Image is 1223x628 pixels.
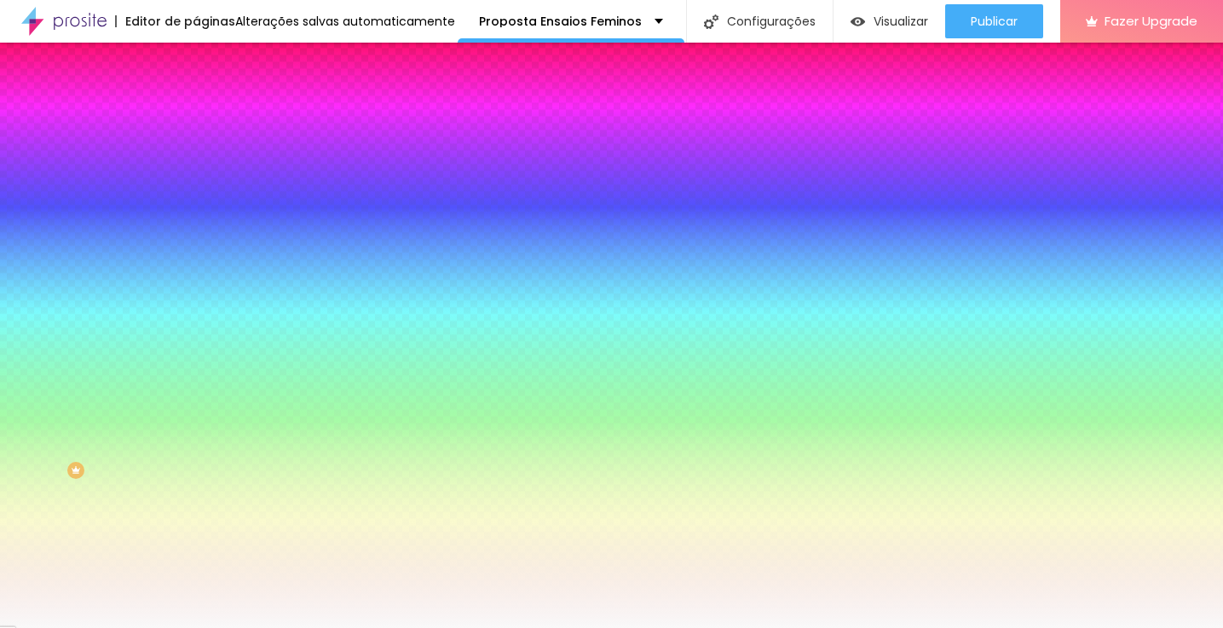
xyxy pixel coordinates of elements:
span: Publicar [971,14,1018,28]
img: view-1.svg [851,14,865,29]
button: Visualizar [834,4,945,38]
button: Publicar [945,4,1043,38]
div: Alterações salvas automaticamente [235,15,455,27]
p: Proposta Ensaios Feminos [479,15,642,27]
span: Visualizar [874,14,928,28]
div: Editor de páginas [115,15,235,27]
span: Fazer Upgrade [1105,14,1197,28]
img: Icone [704,14,718,29]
